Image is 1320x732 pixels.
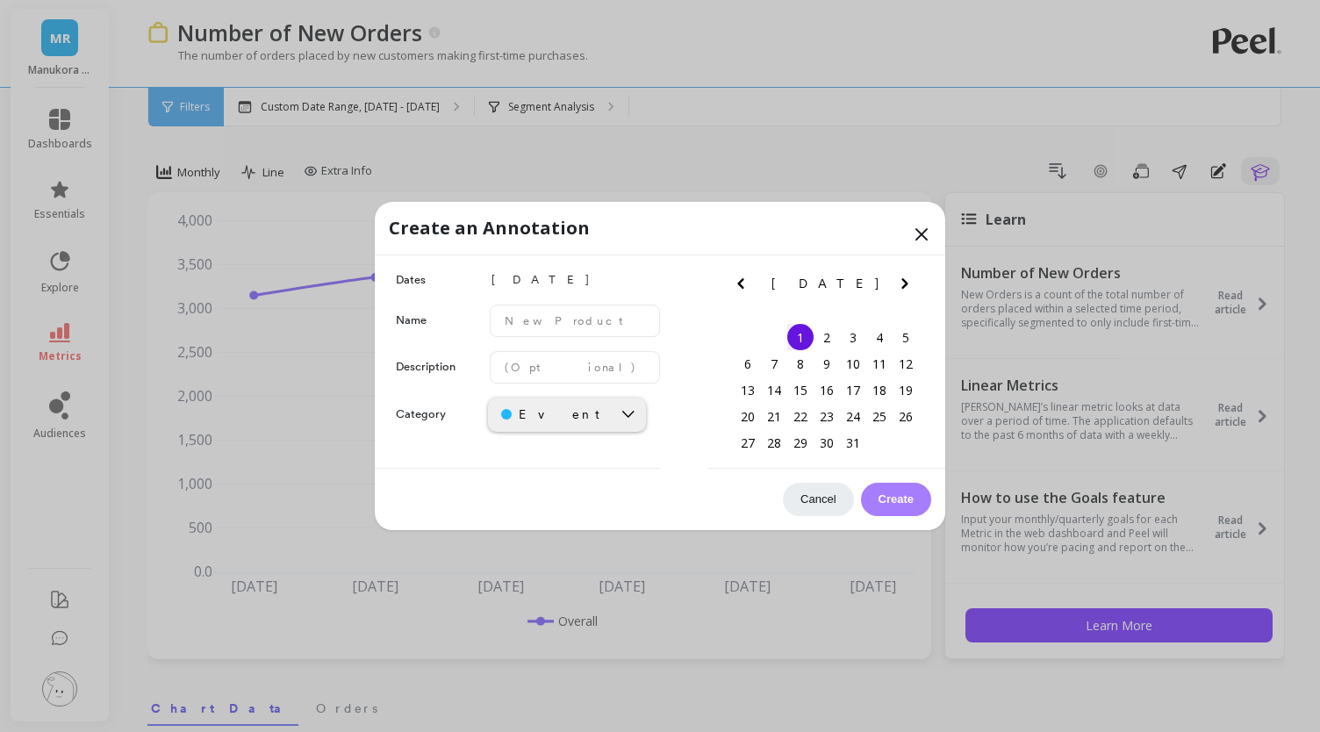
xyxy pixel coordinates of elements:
p: Create an Annotation [389,216,590,240]
div: Choose Monday, July 21st, 2025 [761,404,787,430]
div: Choose Wednesday, July 30th, 2025 [814,430,840,456]
input: New Product Launched [490,305,660,337]
label: Category [396,405,488,423]
div: Choose Thursday, July 31st, 2025 [840,430,866,456]
div: Choose Tuesday, July 15th, 2025 [787,377,814,404]
div: Choose Saturday, July 19th, 2025 [893,377,919,404]
div: month 2025-07 [735,325,919,456]
div: Choose Thursday, July 3rd, 2025 [840,325,866,351]
div: Choose Wednesday, July 23rd, 2025 [814,404,840,430]
div: Choose Thursday, July 17th, 2025 [840,377,866,404]
div: Choose Tuesday, July 8th, 2025 [787,351,814,377]
button: Create [861,483,931,516]
div: Choose Sunday, July 27th, 2025 [735,430,761,456]
span: [DATE] [490,269,660,291]
input: (Optional) [490,351,660,384]
div: Choose Thursday, July 24th, 2025 [840,404,866,430]
div: Choose Wednesday, July 2nd, 2025 [814,325,840,351]
label: Name [396,312,481,329]
div: Choose Tuesday, July 29th, 2025 [787,430,814,456]
div: Choose Tuesday, July 1st, 2025 [787,325,814,351]
div: Choose Friday, July 25th, 2025 [866,404,893,430]
div: Choose Friday, July 11th, 2025 [866,351,893,377]
div: Event [501,406,599,423]
span: [DATE] [771,276,881,291]
div: Choose Sunday, July 20th, 2025 [735,404,761,430]
label: Description [396,358,481,376]
div: Choose Monday, July 7th, 2025 [761,351,787,377]
div: Choose Thursday, July 10th, 2025 [840,351,866,377]
div: Choose Saturday, July 5th, 2025 [893,325,919,351]
button: Previous Month [730,273,758,301]
div: Choose Sunday, July 13th, 2025 [735,377,761,404]
div: Choose Sunday, July 6th, 2025 [735,351,761,377]
div: Choose Tuesday, July 22nd, 2025 [787,404,814,430]
div: Choose Friday, July 18th, 2025 [866,377,893,404]
div: Choose Monday, July 14th, 2025 [761,377,787,404]
div: Choose Friday, July 4th, 2025 [866,325,893,351]
div: Choose Wednesday, July 9th, 2025 [814,351,840,377]
button: Next Month [894,273,922,301]
div: Choose Saturday, July 12th, 2025 [893,351,919,377]
div: Choose Saturday, July 26th, 2025 [893,404,919,430]
button: Cancel [783,483,853,516]
label: Dates [396,271,481,289]
div: Choose Monday, July 28th, 2025 [761,430,787,456]
div: Choose Wednesday, July 16th, 2025 [814,377,840,404]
